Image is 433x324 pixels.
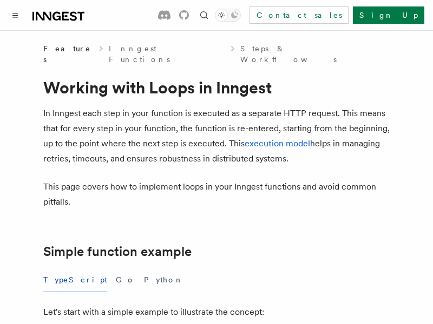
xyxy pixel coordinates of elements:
button: Toggle navigation [9,9,22,22]
button: Python [144,268,183,292]
button: Toggle dark mode [215,9,241,22]
span: Features [43,43,94,65]
a: Steps & Workflows [240,43,390,65]
p: In Inngest each step in your function is executed as a separate HTTP request. This means that for... [43,106,390,166]
p: Let's start with a simple example to illustrate the concept: [43,305,390,320]
a: execution model [245,138,310,148]
button: Go [116,268,135,292]
button: Find something... [198,9,211,22]
a: Sign Up [353,6,424,24]
a: Contact sales [250,6,349,24]
button: TypeScript [43,268,107,292]
a: Simple function example [43,244,192,259]
p: This page covers how to implement loops in your Inngest functions and avoid common pitfalls. [43,179,390,210]
a: Inngest Functions [109,43,225,65]
h1: Working with Loops in Inngest [43,78,390,97]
